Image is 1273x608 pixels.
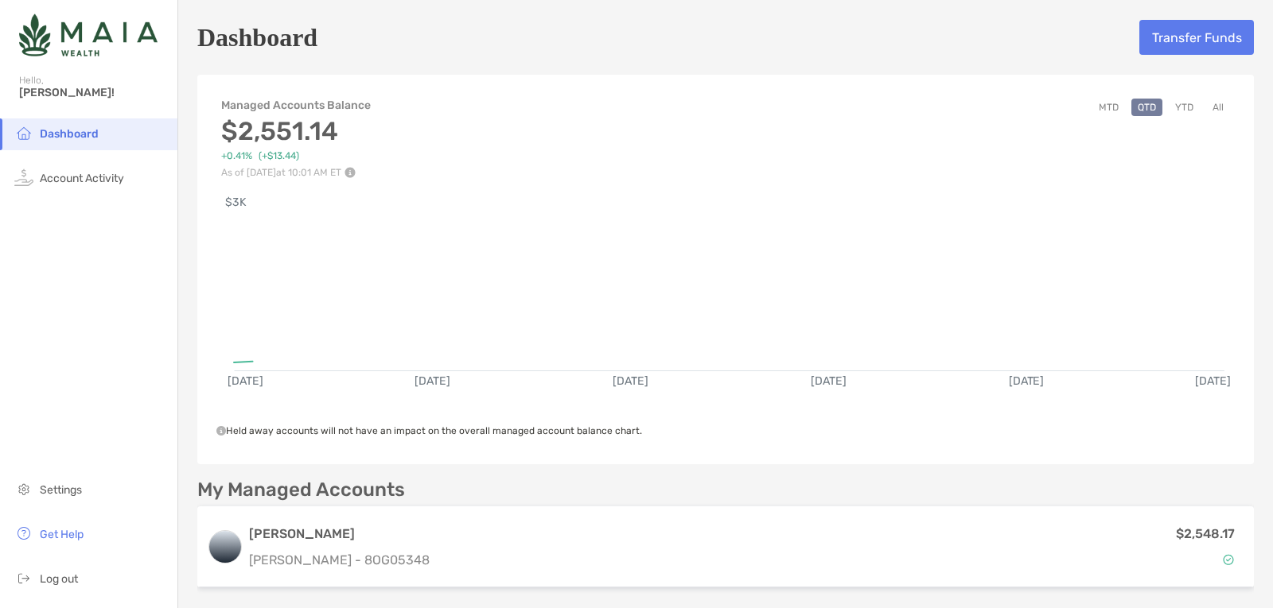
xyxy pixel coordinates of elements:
[14,168,33,187] img: activity icon
[228,375,263,389] text: [DATE]
[1139,20,1254,55] button: Transfer Funds
[19,6,158,64] img: Zoe Logo
[1092,99,1125,116] button: MTD
[1010,375,1046,389] text: [DATE]
[221,116,372,146] h3: $2,551.14
[259,150,299,162] span: (+$13.44)
[216,425,642,436] span: Held away accounts will not have an impact on the overall managed account balance chart.
[221,150,252,162] span: +0.41%
[14,479,33,498] img: settings icon
[19,86,168,99] span: [PERSON_NAME]!
[345,167,356,178] img: Performance Info
[1176,524,1235,544] p: $2,548.17
[1197,375,1233,389] text: [DATE]
[40,172,124,185] span: Account Activity
[14,568,33,587] img: logout icon
[209,531,241,563] img: logo account
[249,525,430,544] h3: [PERSON_NAME]
[40,483,82,497] span: Settings
[1206,99,1230,116] button: All
[249,550,430,570] p: [PERSON_NAME] - 8OG05348
[40,127,99,141] span: Dashboard
[40,572,78,586] span: Log out
[221,99,372,112] h4: Managed Accounts Balance
[415,375,450,389] text: [DATE]
[40,528,84,541] span: Get Help
[812,375,847,389] text: [DATE]
[1169,99,1200,116] button: YTD
[197,480,405,500] p: My Managed Accounts
[221,167,372,178] p: As of [DATE] at 10:01 AM ET
[613,375,649,389] text: [DATE]
[14,524,33,543] img: get-help icon
[14,123,33,142] img: household icon
[1131,99,1162,116] button: QTD
[225,196,247,209] text: $3K
[197,19,317,56] h5: Dashboard
[1223,554,1234,565] img: Account Status icon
